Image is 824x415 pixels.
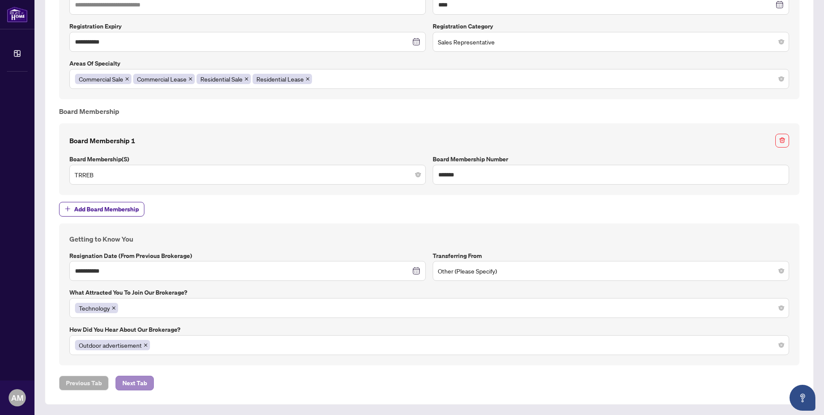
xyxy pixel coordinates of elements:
label: How did you hear about our brokerage? [69,325,789,334]
span: close-circle [779,268,784,274]
button: Open asap [790,385,815,411]
span: Residential Lease [256,74,304,84]
label: Transferring From [433,251,789,261]
span: close [188,77,193,81]
span: Add Board Membership [74,202,139,216]
span: Technology [75,303,118,313]
span: Next Tab [122,376,147,390]
button: Next Tab [115,376,154,390]
span: Commercial Lease [133,74,195,84]
span: Technology [79,303,110,313]
button: Add Board Membership [59,202,144,217]
h4: Board Membership 1 [69,135,135,146]
h4: Getting to Know You [69,234,789,244]
label: Registration Category [433,22,789,31]
span: close-circle [779,76,784,82]
span: close-circle [415,172,421,177]
span: close [125,77,129,81]
span: Commercial Sale [75,74,131,84]
span: Other (Please Specify) [438,263,784,279]
button: Previous Tab [59,376,109,390]
label: Registration Expiry [69,22,426,31]
span: AM [11,392,23,404]
span: Residential Sale [197,74,251,84]
label: Board Membership Number [433,154,789,164]
span: Outdoor advertisement [75,340,150,350]
span: Sales Representative [438,34,784,50]
label: Resignation Date (from previous brokerage) [69,251,426,261]
label: What attracted you to join our brokerage? [69,288,789,297]
span: Outdoor advertisement [79,340,142,350]
img: logo [7,6,28,22]
span: close-circle [779,305,784,311]
span: close [306,77,310,81]
span: Residential Sale [200,74,243,84]
span: TRREB [75,167,421,183]
span: Commercial Lease [137,74,187,84]
span: close [144,343,148,347]
span: close-circle [779,343,784,348]
h4: Board Membership [59,106,799,116]
span: close [244,77,249,81]
span: close [112,306,116,310]
span: plus [65,206,71,212]
label: Board Membership(s) [69,154,426,164]
span: close-circle [779,39,784,44]
span: Residential Lease [253,74,312,84]
label: Areas of Specialty [69,59,789,68]
span: Commercial Sale [79,74,123,84]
